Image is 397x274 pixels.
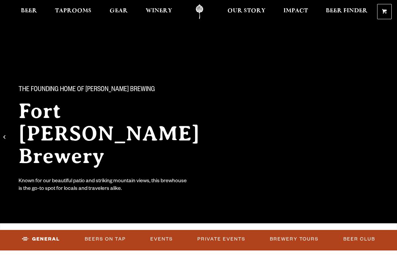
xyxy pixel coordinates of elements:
[105,4,132,19] a: Gear
[227,8,266,14] span: Our Story
[283,8,308,14] span: Impact
[267,232,321,247] a: Brewery Tours
[141,4,176,19] a: Winery
[55,8,91,14] span: Taprooms
[322,4,372,19] a: Beer Finder
[279,4,312,19] a: Impact
[195,232,248,247] a: Private Events
[19,178,188,193] div: Known for our beautiful patio and striking mountain views, this brewhouse is the go-to spot for l...
[223,4,270,19] a: Our Story
[19,232,63,247] a: General
[51,4,96,19] a: Taprooms
[110,8,128,14] span: Gear
[19,100,225,167] h2: Fort [PERSON_NAME] Brewery
[19,86,155,94] span: The Founding Home of [PERSON_NAME] Brewing
[82,232,128,247] a: Beers on Tap
[17,4,41,19] a: Beer
[187,4,212,19] a: Odell Home
[21,8,37,14] span: Beer
[326,8,368,14] span: Beer Finder
[146,8,172,14] span: Winery
[148,232,175,247] a: Events
[341,232,378,247] a: Beer Club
